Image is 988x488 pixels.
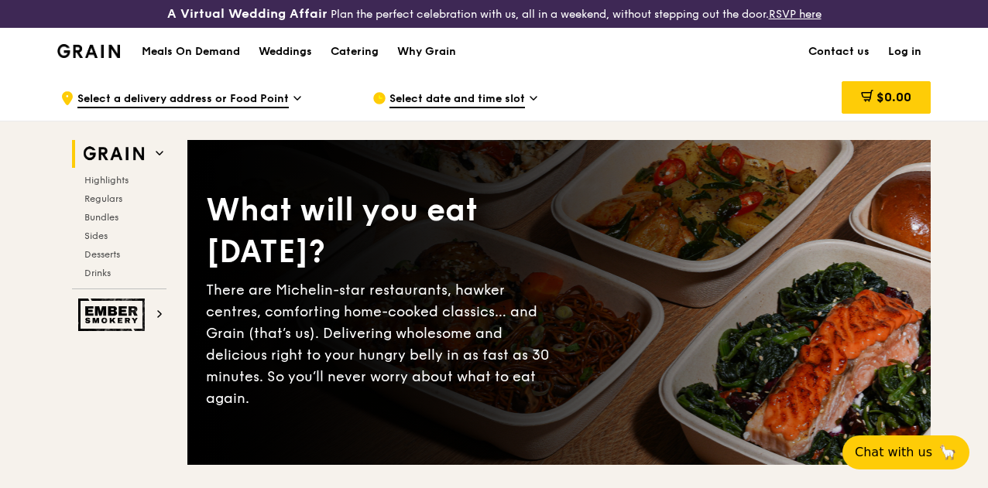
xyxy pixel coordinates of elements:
img: Ember Smokery web logo [78,299,149,331]
span: Bundles [84,212,118,223]
div: There are Michelin-star restaurants, hawker centres, comforting home-cooked classics… and Grain (... [206,279,559,409]
span: Highlights [84,175,129,186]
h1: Meals On Demand [142,44,240,60]
div: Why Grain [397,29,456,75]
a: Log in [879,29,931,75]
button: Chat with us🦙 [842,435,969,469]
span: Sides [84,230,108,241]
span: Select a delivery address or Food Point [77,91,289,108]
div: Weddings [259,29,312,75]
a: RSVP here [769,8,822,21]
span: Chat with us [855,443,932,462]
h3: A Virtual Wedding Affair [167,6,328,22]
a: GrainGrain [57,27,120,73]
div: What will you eat [DATE]? [206,189,559,273]
div: Plan the perfect celebration with us, all in a weekend, without stepping out the door. [165,6,824,22]
a: Why Grain [388,29,465,75]
a: Contact us [799,29,879,75]
span: Desserts [84,249,120,260]
img: Grain web logo [78,140,149,168]
span: Drinks [84,268,111,278]
a: Weddings [249,29,321,75]
div: Catering [331,29,379,75]
span: 🦙 [938,443,957,462]
img: Grain [57,44,120,58]
a: Catering [321,29,388,75]
span: $0.00 [877,90,911,104]
span: Select date and time slot [389,91,525,108]
span: Regulars [84,193,122,204]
